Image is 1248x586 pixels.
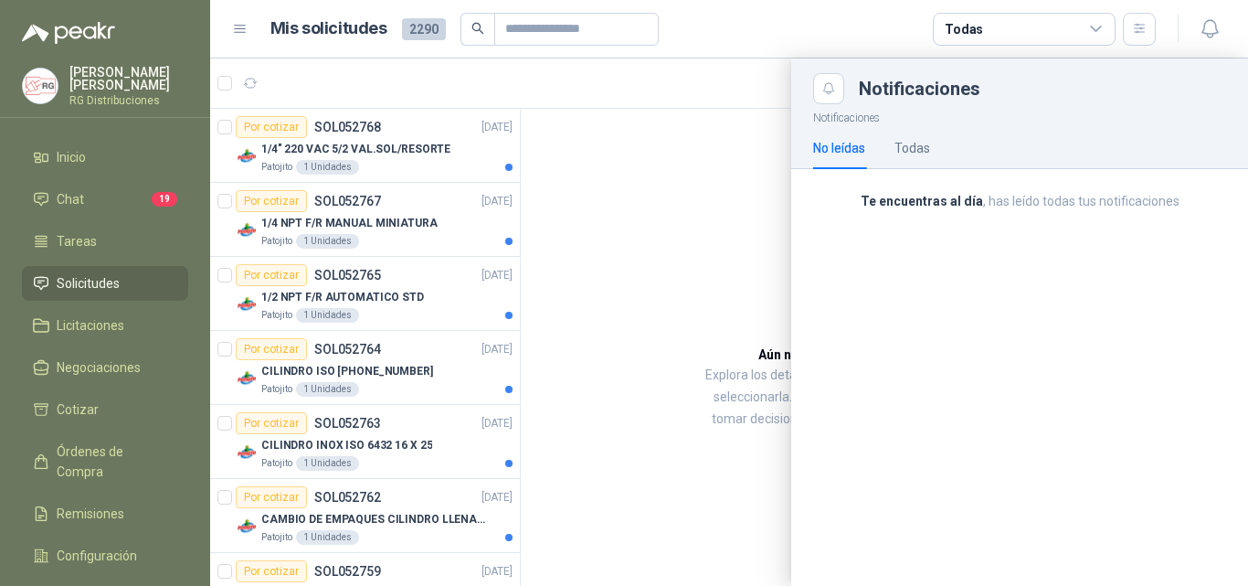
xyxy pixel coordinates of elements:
[22,434,188,489] a: Órdenes de Compra
[22,224,188,259] a: Tareas
[23,69,58,103] img: Company Logo
[791,104,1248,127] p: Notificaciones
[57,315,124,336] span: Licitaciones
[22,22,115,44] img: Logo peakr
[22,182,188,217] a: Chat19
[861,194,983,208] b: Te encuentras al día
[22,308,188,343] a: Licitaciones
[57,504,124,524] span: Remisiones
[152,192,177,207] span: 19
[57,147,86,167] span: Inicio
[22,350,188,385] a: Negociaciones
[57,400,99,420] span: Cotizar
[57,189,84,209] span: Chat
[57,357,141,378] span: Negociaciones
[57,442,171,482] span: Órdenes de Compra
[945,19,983,39] div: Todas
[22,496,188,531] a: Remisiones
[22,140,188,175] a: Inicio
[57,273,120,293] span: Solicitudes
[69,66,188,91] p: [PERSON_NAME] [PERSON_NAME]
[402,18,446,40] span: 2290
[22,392,188,427] a: Cotizar
[894,138,930,158] div: Todas
[270,16,387,42] h1: Mis solicitudes
[813,191,1226,211] p: , has leído todas tus notificaciones
[471,22,484,35] span: search
[69,95,188,106] p: RG Distribuciones
[813,138,865,158] div: No leídas
[22,266,188,301] a: Solicitudes
[859,80,1226,98] div: Notificaciones
[813,73,844,104] button: Close
[57,546,137,566] span: Configuración
[22,538,188,573] a: Configuración
[57,231,97,251] span: Tareas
